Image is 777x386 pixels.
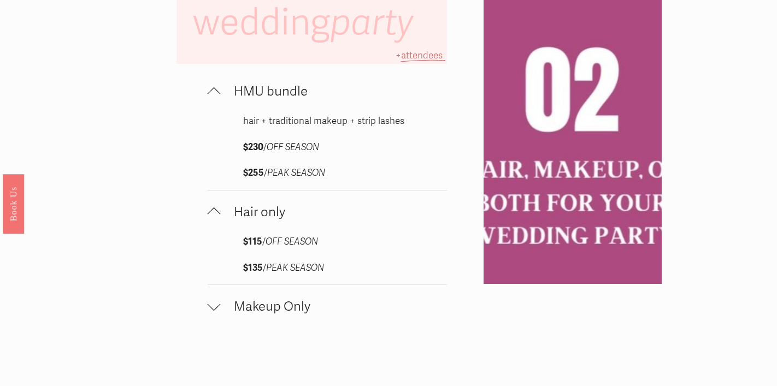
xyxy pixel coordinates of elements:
button: HMU bundle [208,70,447,113]
em: PEAK SEASON [267,167,325,179]
span: wedding [193,1,421,45]
span: HMU bundle [221,84,447,99]
p: / [243,260,411,277]
span: Hair only [221,204,447,220]
button: Hair only [208,191,447,234]
strong: $255 [243,167,264,179]
p: / [243,139,411,156]
a: Book Us [3,174,24,233]
em: OFF SEASON [267,141,319,153]
strong: $115 [243,236,262,247]
strong: $135 [243,262,263,274]
p: / [243,234,411,251]
p: / [243,165,411,182]
em: PEAK SEASON [266,262,324,274]
div: HMU bundle [208,113,447,190]
span: attendees [401,50,443,61]
em: party [330,1,413,45]
button: Makeup Only [208,285,447,328]
span: + [396,50,401,61]
em: OFF SEASON [266,236,318,247]
p: hair + traditional makeup + strip lashes [243,113,411,130]
span: Makeup Only [221,299,447,314]
strong: $230 [243,141,263,153]
div: Hair only [208,234,447,284]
